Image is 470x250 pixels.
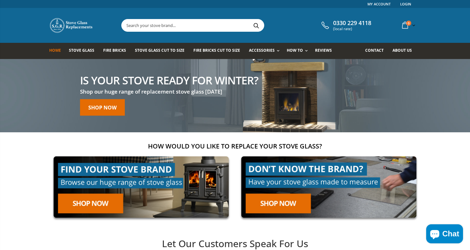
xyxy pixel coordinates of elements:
[393,48,412,53] span: About us
[49,152,233,222] img: find-your-brand-cta_9b334d5d-5c94-48ed-825f-d7972bbdebd0.jpg
[80,99,125,116] a: Shop now
[103,43,131,59] a: Fire Bricks
[122,19,335,31] input: Search your stove brand...
[315,43,337,59] a: Reviews
[333,20,371,27] span: 0330 229 4118
[80,75,258,85] h2: Is your stove ready for winter?
[193,43,245,59] a: Fire Bricks Cut To Size
[69,48,94,53] span: Stove Glass
[49,142,421,150] h2: How would you like to replace your stove glass?
[365,48,384,53] span: Contact
[287,43,311,59] a: How To
[406,21,411,26] span: 0
[237,152,421,222] img: made-to-measure-cta_2cd95ceb-d519-4648-b0cf-d2d338fdf11f.jpg
[135,43,189,59] a: Stove Glass Cut To Size
[249,19,263,31] button: Search
[49,17,94,33] img: Stove Glass Replacement
[399,19,417,31] a: 0
[287,48,303,53] span: How To
[69,43,99,59] a: Stove Glass
[80,88,258,95] h3: Shop our huge range of replacement stove glass [DATE]
[49,43,66,59] a: Home
[249,43,283,59] a: Accessories
[249,48,275,53] span: Accessories
[333,27,371,31] span: (local rate)
[135,48,184,53] span: Stove Glass Cut To Size
[315,48,332,53] span: Reviews
[103,48,126,53] span: Fire Bricks
[424,224,465,245] inbox-online-store-chat: Shopify online store chat
[193,48,240,53] span: Fire Bricks Cut To Size
[320,20,371,31] a: 0330 229 4118 (local rate)
[393,43,417,59] a: About us
[365,43,388,59] a: Contact
[49,48,61,53] span: Home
